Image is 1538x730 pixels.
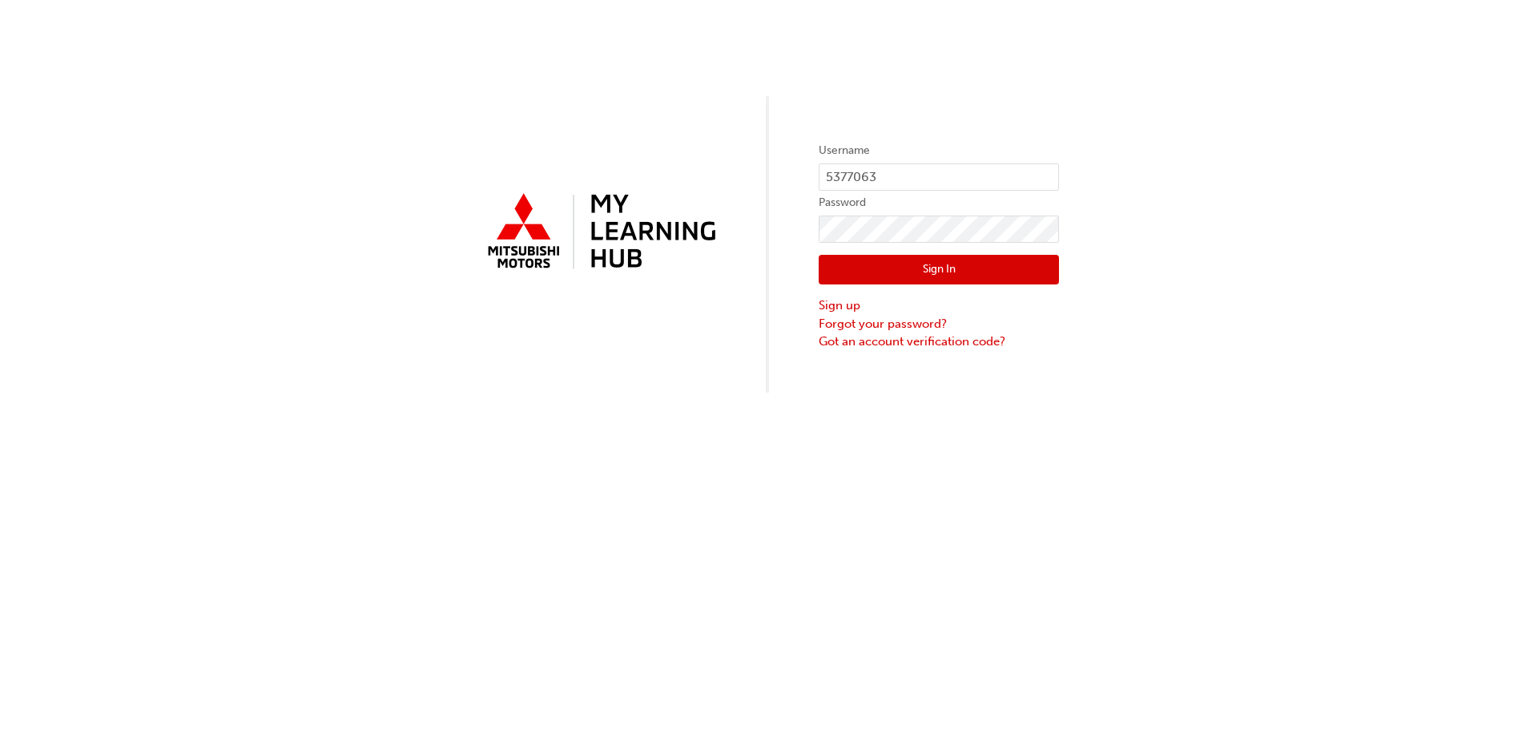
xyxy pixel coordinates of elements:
img: mmal [479,187,719,278]
a: Got an account verification code? [819,333,1059,351]
a: Sign up [819,296,1059,315]
label: Password [819,193,1059,212]
input: Username [819,163,1059,191]
a: Forgot your password? [819,315,1059,333]
button: Sign In [819,255,1059,285]
label: Username [819,141,1059,160]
